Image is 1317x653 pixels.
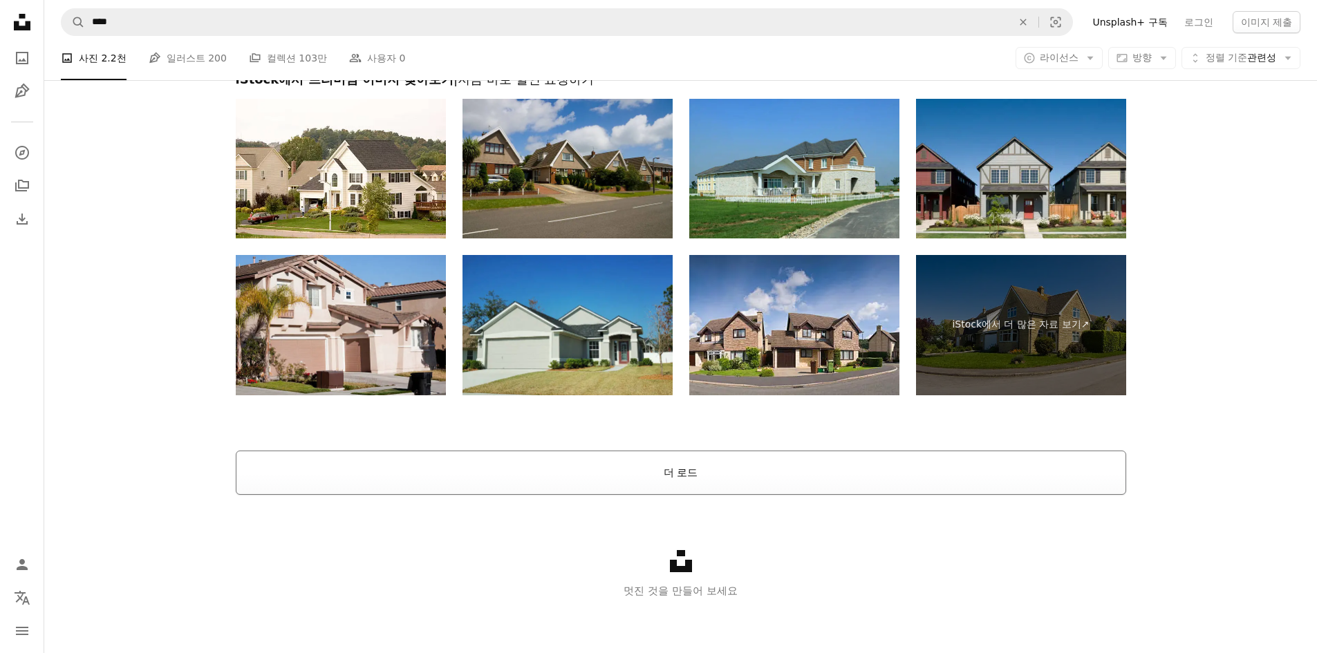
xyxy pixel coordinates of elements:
[463,99,673,239] img: 모든 것이 고급
[8,617,36,645] button: 메뉴
[1206,51,1276,65] span: 관련성
[1181,47,1300,69] button: 정렬 기준관련성
[44,583,1317,599] p: 멋진 것을 만들어 보세요
[1016,47,1103,69] button: 라이선스
[8,551,36,578] a: 로그인 / 가입
[8,172,36,200] a: 컬렉션
[1206,52,1247,63] span: 정렬 기준
[916,99,1126,239] img: 연립 주택
[1039,9,1072,35] button: 시각적 검색
[149,36,227,80] a: 일러스트 200
[1084,11,1175,33] a: Unsplash+ 구독
[454,72,594,86] span: | 지금 바로 할인 요청하기
[1008,9,1038,35] button: 삭제
[1108,47,1176,69] button: 방향
[689,255,899,395] img: Street 장면을
[400,50,406,66] span: 0
[1132,52,1152,63] span: 방향
[8,139,36,167] a: 탐색
[1176,11,1222,33] a: 로그인
[62,9,85,35] button: Unsplash 검색
[1040,52,1078,63] span: 라이선스
[236,99,446,239] img: 이웃이란
[349,36,405,80] a: 사용자 0
[8,44,36,72] a: 사진
[208,50,227,66] span: 200
[8,584,36,612] button: 언어
[249,36,327,80] a: 컬렉션 103만
[61,8,1073,36] form: 사이트 전체에서 이미지 찾기
[8,205,36,233] a: 다운로드 내역
[463,255,673,395] img: 플로리다 부동산 예식장 홈화면
[299,50,327,66] span: 103만
[236,451,1126,495] button: 더 로드
[1233,11,1300,33] button: 이미지 제출
[689,99,899,239] img: ﾀｯｷｴ 건축을 잔디
[236,255,446,395] img: 스투코 홈화면 익스테리어 및 Blue Sky
[8,77,36,105] a: 일러스트
[916,255,1126,395] a: iStock에서 더 많은 자료 보기↗
[8,8,36,39] a: 홈 — Unsplash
